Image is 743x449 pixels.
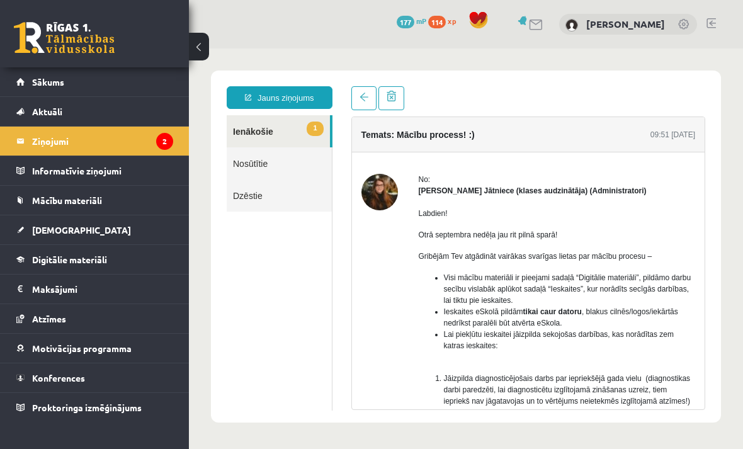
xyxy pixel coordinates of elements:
[397,16,414,28] span: 177
[38,67,141,99] a: 1Ienākošie
[118,73,134,88] span: 1
[32,156,173,185] legend: Informatīvie ziņojumi
[16,156,173,185] a: Informatīvie ziņojumi
[586,18,665,30] a: [PERSON_NAME]
[32,372,85,384] span: Konferences
[156,133,173,150] i: 2
[230,203,463,212] span: Gribējām Tev atgādināt vairākas svarīgas lietas par mācību procesu –
[255,360,494,380] span: Jāapgūst digitālais mācību materiāls (kurss), iegūstot vismaz 60 no 100 punktiem.
[255,326,502,357] span: Jāizpilda diagnosticējošais darbs par iepriekšējā gada vielu (diagnostikas darbi paredzēti, lai d...
[16,215,173,244] a: [DEMOGRAPHIC_DATA]
[32,76,64,88] span: Sākums
[32,343,132,354] span: Motivācijas programma
[32,195,102,206] span: Mācību materiāli
[448,16,456,26] span: xp
[38,38,144,60] a: Jauns ziņojums
[416,16,426,26] span: mP
[397,16,426,26] a: 177 mP
[230,182,369,191] span: Otrā septembra nedēļa jau rit pilnā sparā!
[428,16,462,26] a: 114 xp
[173,81,286,91] h4: Temats: Mācību process! :)
[334,259,393,268] b: tikai caur datoru
[32,402,142,413] span: Proktoringa izmēģinājums
[16,363,173,392] a: Konferences
[16,97,173,126] a: Aktuāli
[16,393,173,422] a: Proktoringa izmēģinājums
[565,19,578,31] img: Ģertrūde Kairiša
[230,161,259,169] span: Labdien!
[32,313,66,324] span: Atzīmes
[16,67,173,96] a: Sākums
[16,245,173,274] a: Digitālie materiāli
[16,127,173,156] a: Ziņojumi2
[32,127,173,156] legend: Ziņojumi
[38,131,143,163] a: Dzēstie
[16,334,173,363] a: Motivācijas programma
[173,125,209,162] img: Anda Laine Jātniece (klases audzinātāja)
[32,106,62,117] span: Aktuāli
[255,281,485,302] span: Lai piekļūtu ieskaitei jāizpilda sekojošas darbības, kas norādītas zem katras ieskaites:
[230,125,507,137] div: No:
[428,16,446,28] span: 114
[16,304,173,333] a: Atzīmes
[255,225,502,256] span: Visi mācību materiāli ir pieejami sadaļā “Digitālie materiāli”, pildāmo darbu secību vislabāk apl...
[16,186,173,215] a: Mācību materiāli
[14,22,115,54] a: Rīgas 1. Tālmācības vidusskola
[16,275,173,304] a: Maksājumi
[38,99,143,131] a: Nosūtītie
[255,259,489,279] span: Ieskaites eSkolā pildām , blakus cilnēs/logos/iekārtās nedrīkst paralēli būt atvērta eSkola.
[32,224,131,236] span: [DEMOGRAPHIC_DATA]
[230,138,458,147] strong: [PERSON_NAME] Jātniece (klases audzinātāja) (Administratori)
[32,275,173,304] legend: Maksājumi
[462,81,506,92] div: 09:51 [DATE]
[32,254,107,265] span: Digitālie materiāli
